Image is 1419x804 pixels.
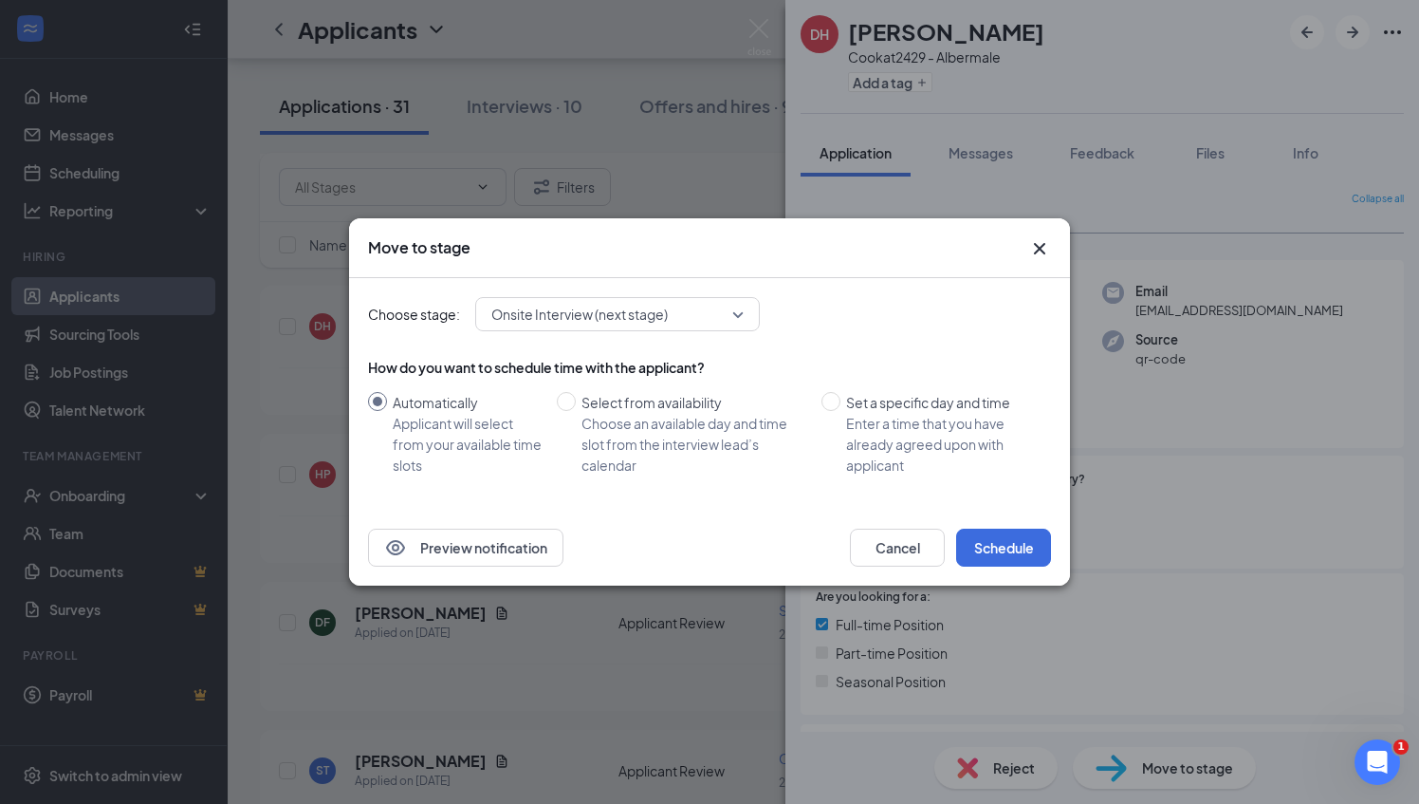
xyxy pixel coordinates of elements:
div: Select from availability [581,392,806,413]
div: How do you want to schedule time with the applicant? [368,358,1051,377]
div: Enter a time that you have already agreed upon with applicant [846,413,1036,476]
button: Schedule [956,529,1051,567]
div: Set a specific day and time [846,392,1036,413]
button: Close [1028,237,1051,260]
span: Choose stage: [368,304,460,325]
div: Applicant will select from your available time slots [393,413,542,476]
h3: Move to stage [368,237,470,258]
button: EyePreview notification [368,529,563,567]
button: Cancel [850,529,945,567]
iframe: Intercom live chat [1354,739,1400,785]
span: 1 [1393,739,1409,755]
svg: Cross [1028,237,1051,260]
span: Onsite Interview (next stage) [491,300,668,328]
svg: Eye [384,536,407,559]
div: Choose an available day and time slot from the interview lead’s calendar [581,413,806,476]
div: Automatically [393,392,542,413]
